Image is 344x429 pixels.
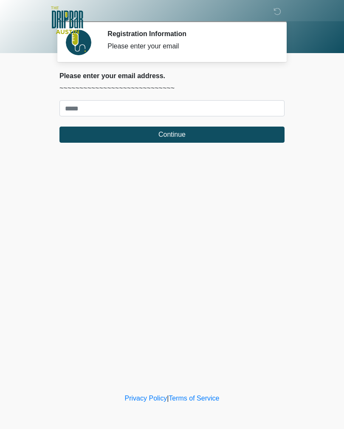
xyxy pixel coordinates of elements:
p: ~~~~~~~~~~~~~~~~~~~~~~~~~~~~~ [59,83,285,93]
a: Terms of Service [169,395,219,402]
a: Privacy Policy [125,395,167,402]
a: | [167,395,169,402]
div: Please enter your email [107,41,272,51]
h2: Please enter your email address. [59,72,285,80]
img: The DRIPBaR - Austin The Domain Logo [51,6,83,34]
button: Continue [59,127,285,143]
img: Agent Avatar [66,30,91,55]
